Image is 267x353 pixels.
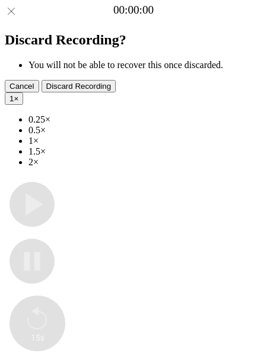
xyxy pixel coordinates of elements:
[28,60,262,70] li: You will not be able to recover this once discarded.
[5,32,262,48] h2: Discard Recording?
[5,92,23,105] button: 1×
[113,4,154,17] a: 00:00:00
[28,146,262,157] li: 1.5×
[9,94,14,103] span: 1
[28,125,262,136] li: 0.5×
[5,80,39,92] button: Cancel
[42,80,116,92] button: Discard Recording
[28,136,262,146] li: 1×
[28,157,262,168] li: 2×
[28,114,262,125] li: 0.25×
